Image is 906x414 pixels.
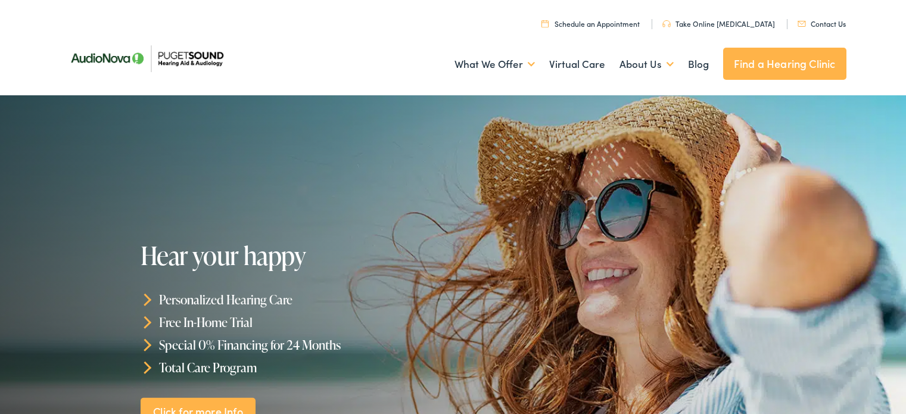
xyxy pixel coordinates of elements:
li: Free In-Home Trial [141,311,457,334]
li: Total Care Program [141,356,457,378]
a: Find a Hearing Clinic [723,48,846,80]
h1: Hear your happy [141,242,457,269]
a: Take Online [MEDICAL_DATA] [662,18,775,29]
a: Schedule an Appointment [541,18,640,29]
a: About Us [619,42,674,86]
a: What We Offer [454,42,535,86]
a: Blog [688,42,709,86]
img: utility icon [798,21,806,27]
a: Contact Us [798,18,846,29]
img: utility icon [662,20,671,27]
a: Virtual Care [549,42,605,86]
img: utility icon [541,20,549,27]
li: Personalized Hearing Care [141,288,457,311]
li: Special 0% Financing for 24 Months [141,334,457,356]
